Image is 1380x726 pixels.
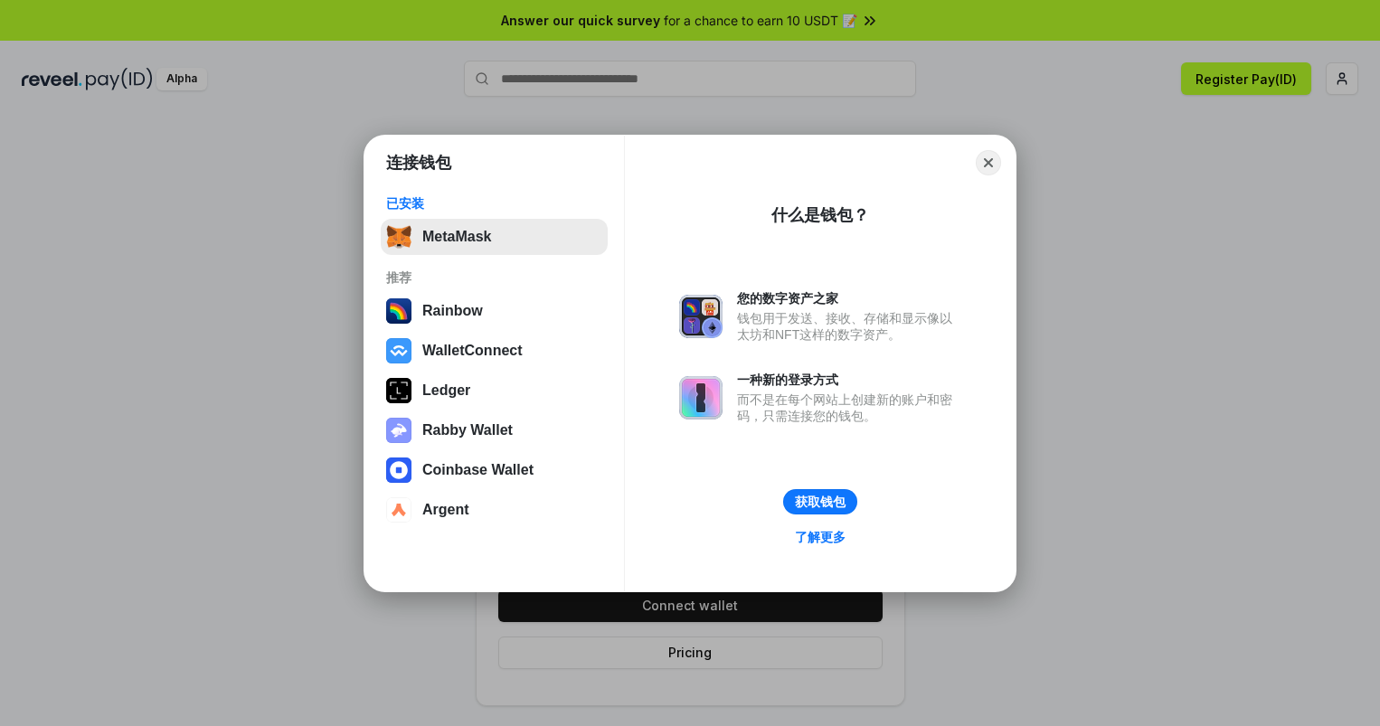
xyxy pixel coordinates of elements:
div: Argent [422,502,469,518]
div: 钱包用于发送、接收、存储和显示像以太坊和NFT这样的数字资产。 [737,310,961,343]
img: svg+xml,%3Csvg%20fill%3D%22none%22%20height%3D%2233%22%20viewBox%3D%220%200%2035%2033%22%20width%... [386,224,411,250]
div: Rabby Wallet [422,422,513,438]
div: 您的数字资产之家 [737,290,961,306]
button: Ledger [381,372,608,409]
img: svg+xml,%3Csvg%20width%3D%2228%22%20height%3D%2228%22%20viewBox%3D%220%200%2028%2028%22%20fill%3D... [386,338,411,363]
div: 什么是钱包？ [771,204,869,226]
button: Argent [381,492,608,528]
div: MetaMask [422,229,491,245]
div: 一种新的登录方式 [737,372,961,388]
div: 而不是在每个网站上创建新的账户和密码，只需连接您的钱包。 [737,391,961,424]
button: MetaMask [381,219,608,255]
img: svg+xml,%3Csvg%20xmlns%3D%22http%3A%2F%2Fwww.w3.org%2F2000%2Fsvg%22%20width%3D%2228%22%20height%3... [386,378,411,403]
button: 获取钱包 [783,489,857,514]
div: 获取钱包 [795,494,846,510]
button: Coinbase Wallet [381,452,608,488]
div: Coinbase Wallet [422,462,534,478]
img: svg+xml,%3Csvg%20xmlns%3D%22http%3A%2F%2Fwww.w3.org%2F2000%2Fsvg%22%20fill%3D%22none%22%20viewBox... [679,376,723,420]
img: svg+xml,%3Csvg%20xmlns%3D%22http%3A%2F%2Fwww.w3.org%2F2000%2Fsvg%22%20fill%3D%22none%22%20viewBox... [386,418,411,443]
button: Rainbow [381,293,608,329]
img: svg+xml,%3Csvg%20width%3D%22120%22%20height%3D%22120%22%20viewBox%3D%220%200%20120%20120%22%20fil... [386,298,411,324]
div: Rainbow [422,303,483,319]
button: Close [976,150,1001,175]
div: 了解更多 [795,529,846,545]
img: svg+xml,%3Csvg%20width%3D%2228%22%20height%3D%2228%22%20viewBox%3D%220%200%2028%2028%22%20fill%3D... [386,497,411,523]
img: svg+xml,%3Csvg%20xmlns%3D%22http%3A%2F%2Fwww.w3.org%2F2000%2Fsvg%22%20fill%3D%22none%22%20viewBox... [679,295,723,338]
img: svg+xml,%3Csvg%20width%3D%2228%22%20height%3D%2228%22%20viewBox%3D%220%200%2028%2028%22%20fill%3D... [386,457,411,483]
button: WalletConnect [381,333,608,369]
div: 推荐 [386,269,602,286]
button: Rabby Wallet [381,412,608,448]
h1: 连接钱包 [386,152,451,174]
div: WalletConnect [422,343,523,359]
a: 了解更多 [784,525,856,549]
div: 已安装 [386,195,602,212]
div: Ledger [422,382,470,399]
